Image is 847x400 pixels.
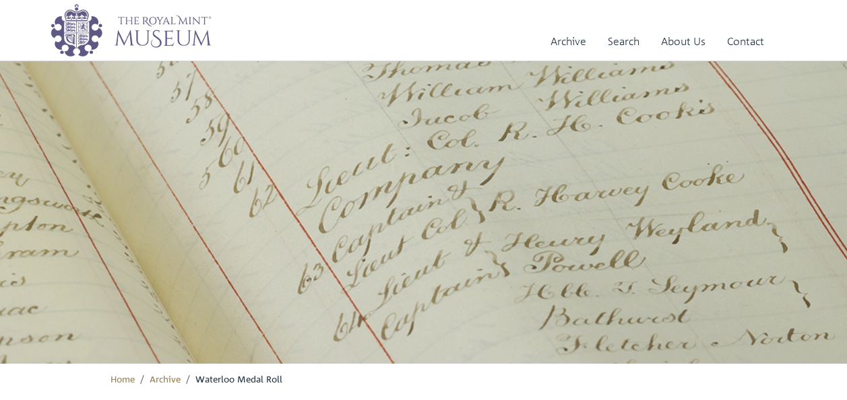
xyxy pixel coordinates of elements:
img: logo_wide.png [50,3,212,57]
a: Archive [551,22,586,61]
span: Waterloo Medal Roll [195,372,282,385]
a: Contact [727,22,764,61]
a: Search [608,22,639,61]
a: About Us [661,22,705,61]
a: Archive [150,372,181,385]
a: Home [111,372,135,385]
